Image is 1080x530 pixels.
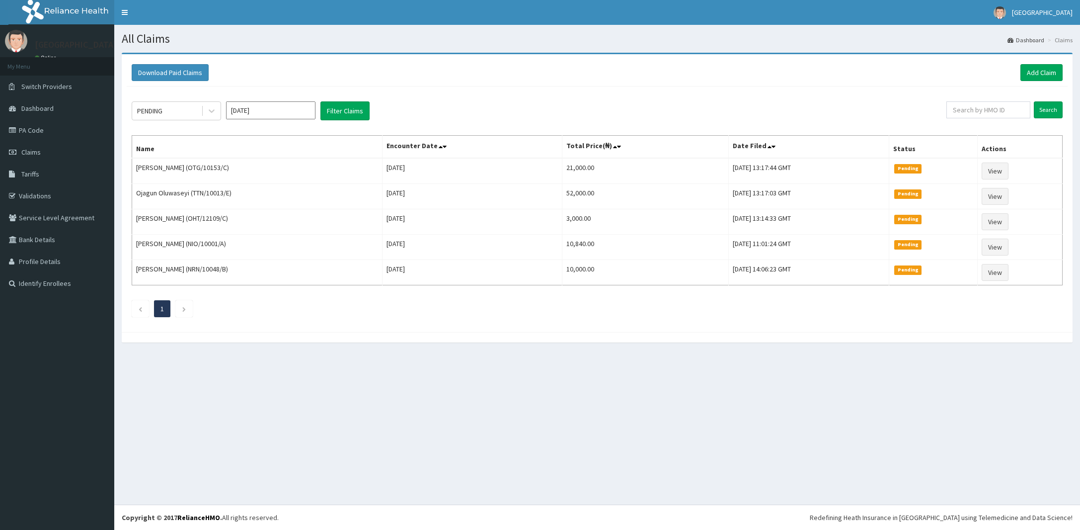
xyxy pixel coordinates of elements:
[5,30,27,52] img: User Image
[132,235,383,260] td: [PERSON_NAME] (NIO/10001/A)
[226,101,315,119] input: Select Month and Year
[982,213,1008,230] a: View
[35,54,59,61] a: Online
[1007,36,1044,44] a: Dashboard
[894,164,922,173] span: Pending
[132,158,383,184] td: [PERSON_NAME] (OTG/10153/C)
[320,101,370,120] button: Filter Claims
[810,513,1073,523] div: Redefining Heath Insurance in [GEOGRAPHIC_DATA] using Telemedicine and Data Science!
[1034,101,1063,118] input: Search
[383,136,562,159] th: Encounter Date
[122,513,222,522] strong: Copyright © 2017 .
[1012,8,1073,17] span: [GEOGRAPHIC_DATA]
[21,82,72,91] span: Switch Providers
[562,260,728,285] td: 10,000.00
[729,209,889,235] td: [DATE] 13:14:33 GMT
[894,215,922,224] span: Pending
[562,235,728,260] td: 10,840.00
[122,32,1073,45] h1: All Claims
[562,136,728,159] th: Total Price(₦)
[383,209,562,235] td: [DATE]
[137,106,162,116] div: PENDING
[383,235,562,260] td: [DATE]
[562,184,728,209] td: 52,000.00
[21,148,41,157] span: Claims
[982,163,1008,179] a: View
[182,304,186,313] a: Next page
[729,158,889,184] td: [DATE] 13:17:44 GMT
[729,235,889,260] td: [DATE] 11:01:24 GMT
[894,265,922,274] span: Pending
[138,304,143,313] a: Previous page
[729,184,889,209] td: [DATE] 13:17:03 GMT
[35,40,117,49] p: [GEOGRAPHIC_DATA]
[160,304,164,313] a: Page 1 is your current page
[729,136,889,159] th: Date Filed
[132,260,383,285] td: [PERSON_NAME] (NRN/10048/B)
[132,209,383,235] td: [PERSON_NAME] (OHT/12109/C)
[894,189,922,198] span: Pending
[729,260,889,285] td: [DATE] 14:06:23 GMT
[894,240,922,249] span: Pending
[977,136,1062,159] th: Actions
[562,209,728,235] td: 3,000.00
[889,136,977,159] th: Status
[383,184,562,209] td: [DATE]
[562,158,728,184] td: 21,000.00
[132,136,383,159] th: Name
[132,64,209,81] button: Download Paid Claims
[177,513,220,522] a: RelianceHMO
[383,260,562,285] td: [DATE]
[132,184,383,209] td: Ojagun Oluwaseyi (TTN/10013/E)
[21,170,39,178] span: Tariffs
[946,101,1030,118] input: Search by HMO ID
[1045,36,1073,44] li: Claims
[1020,64,1063,81] a: Add Claim
[982,264,1008,281] a: View
[982,239,1008,256] a: View
[114,505,1080,530] footer: All rights reserved.
[982,188,1008,205] a: View
[21,104,54,113] span: Dashboard
[994,6,1006,19] img: User Image
[383,158,562,184] td: [DATE]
